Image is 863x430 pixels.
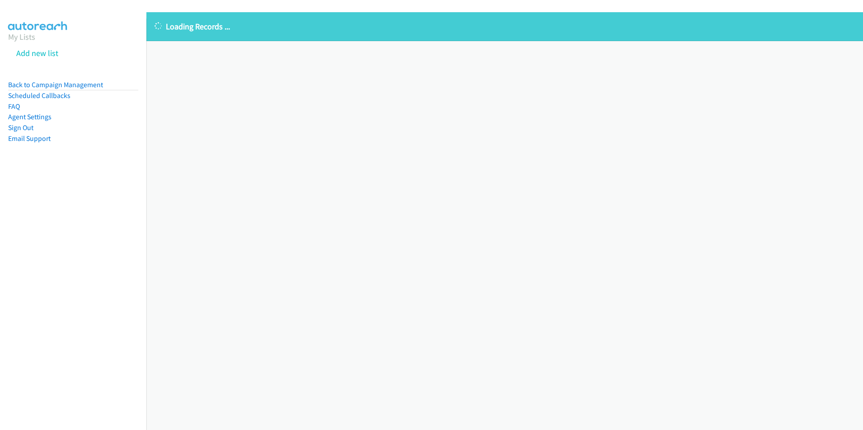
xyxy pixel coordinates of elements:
a: Back to Campaign Management [8,80,103,89]
a: FAQ [8,102,20,111]
a: Sign Out [8,123,33,132]
a: Add new list [16,48,58,58]
a: Email Support [8,134,51,143]
a: My Lists [8,32,35,42]
p: Loading Records ... [155,20,855,33]
a: Scheduled Callbacks [8,91,70,100]
a: Agent Settings [8,112,52,121]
